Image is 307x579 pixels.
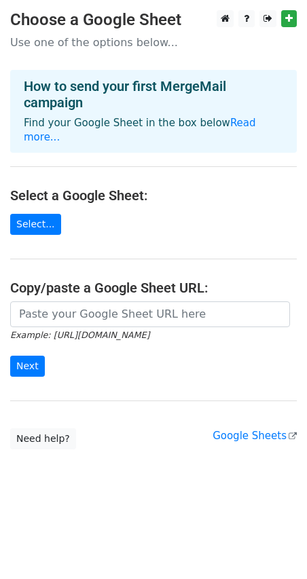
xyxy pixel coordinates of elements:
a: Google Sheets [213,430,297,442]
small: Example: [URL][DOMAIN_NAME] [10,330,149,340]
a: Need help? [10,428,76,449]
a: Read more... [24,117,256,143]
h3: Choose a Google Sheet [10,10,297,30]
p: Use one of the options below... [10,35,297,50]
input: Paste your Google Sheet URL here [10,301,290,327]
input: Next [10,356,45,377]
h4: Copy/paste a Google Sheet URL: [10,280,297,296]
p: Find your Google Sheet in the box below [24,116,283,145]
h4: How to send your first MergeMail campaign [24,78,283,111]
h4: Select a Google Sheet: [10,187,297,204]
a: Select... [10,214,61,235]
